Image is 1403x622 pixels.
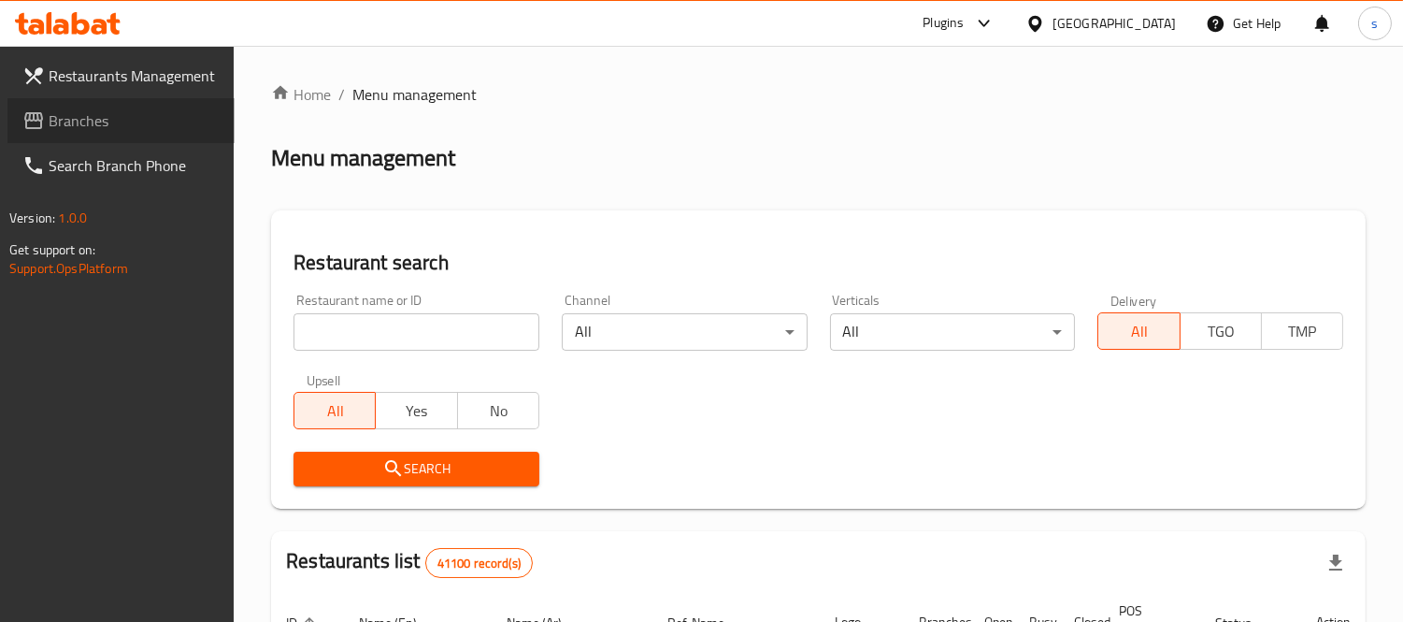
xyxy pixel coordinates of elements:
[425,548,533,578] div: Total records count
[49,109,220,132] span: Branches
[7,143,235,188] a: Search Branch Phone
[7,98,235,143] a: Branches
[1052,13,1176,34] div: [GEOGRAPHIC_DATA]
[1106,318,1172,345] span: All
[9,256,128,281] a: Support.OpsPlatform
[271,83,331,106] a: Home
[1110,294,1157,307] label: Delivery
[286,547,533,578] h2: Restaurants list
[1313,541,1358,586] div: Export file
[308,457,524,481] span: Search
[271,143,455,173] h2: Menu management
[375,392,457,429] button: Yes
[1371,13,1378,34] span: s
[338,83,345,106] li: /
[1188,318,1254,345] span: TGO
[1180,312,1262,350] button: TGO
[562,313,808,351] div: All
[307,373,341,386] label: Upsell
[923,12,964,35] div: Plugins
[49,154,220,177] span: Search Branch Phone
[383,398,450,425] span: Yes
[1097,312,1180,350] button: All
[465,398,532,425] span: No
[1269,318,1336,345] span: TMP
[352,83,477,106] span: Menu management
[49,65,220,87] span: Restaurants Management
[830,313,1076,351] div: All
[9,238,95,262] span: Get support on:
[9,206,55,230] span: Version:
[293,313,539,351] input: Search for restaurant name or ID..
[58,206,87,230] span: 1.0.0
[293,452,539,486] button: Search
[7,53,235,98] a: Restaurants Management
[271,83,1366,106] nav: breadcrumb
[426,555,532,572] span: 41100 record(s)
[1261,312,1343,350] button: TMP
[293,392,376,429] button: All
[302,398,368,425] span: All
[293,249,1343,277] h2: Restaurant search
[457,392,539,429] button: No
